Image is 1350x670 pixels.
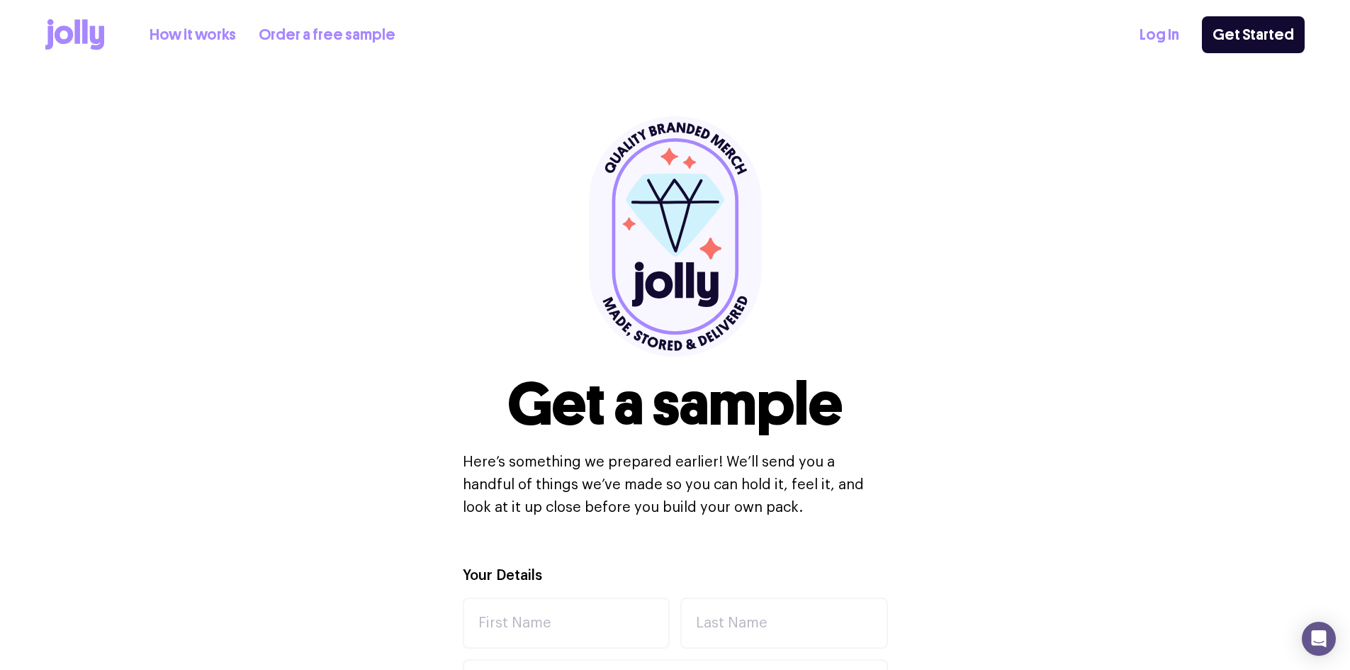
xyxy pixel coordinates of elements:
[463,451,888,519] p: Here’s something we prepared earlier! We’ll send you a handful of things we’ve made so you can ho...
[463,566,542,586] label: Your Details
[150,23,236,47] a: How it works
[1140,23,1179,47] a: Log In
[1202,16,1305,53] a: Get Started
[259,23,395,47] a: Order a free sample
[1302,622,1336,656] div: Open Intercom Messenger
[507,374,843,434] h1: Get a sample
